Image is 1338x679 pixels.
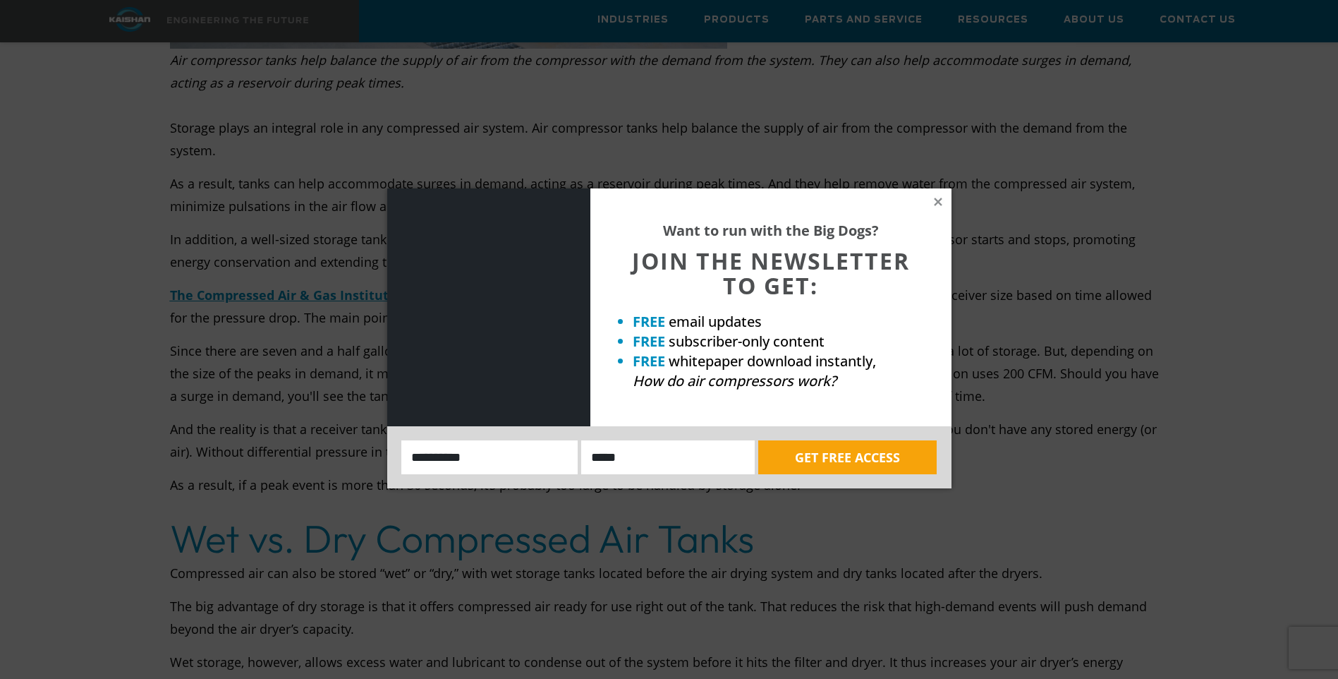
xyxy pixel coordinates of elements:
[669,332,825,351] span: subscriber-only content
[632,246,910,301] span: JOIN THE NEWSLETTER TO GET:
[633,371,837,390] em: How do air compressors work?
[669,312,762,331] span: email updates
[758,440,937,474] button: GET FREE ACCESS
[581,440,755,474] input: Email
[633,312,665,331] strong: FREE
[401,440,578,474] input: Name:
[663,221,879,240] strong: Want to run with the Big Dogs?
[932,196,944,208] button: Close
[633,332,665,351] strong: FREE
[633,351,665,371] strong: FREE
[669,351,876,371] span: whitepaper download instantly,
